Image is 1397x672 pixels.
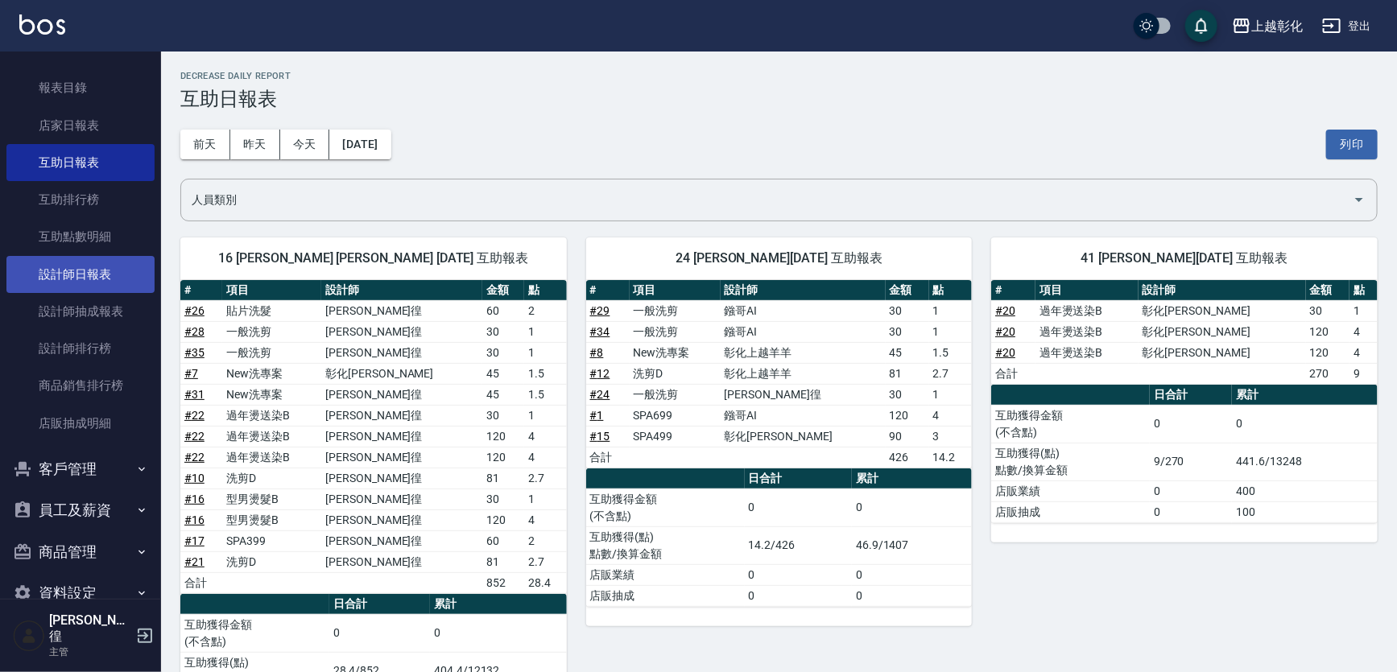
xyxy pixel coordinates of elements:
[329,614,430,652] td: 0
[1035,342,1139,363] td: 過年燙送染B
[184,472,205,484] a: #10
[630,300,721,321] td: 一般洗剪
[6,218,155,255] a: 互助點數明細
[321,468,482,489] td: [PERSON_NAME]徨
[321,530,482,551] td: [PERSON_NAME]徨
[1139,342,1306,363] td: 彰化[PERSON_NAME]
[1349,342,1378,363] td: 4
[524,572,566,593] td: 28.4
[482,280,524,301] th: 金額
[1316,11,1378,41] button: 登出
[482,509,524,530] td: 120
[482,530,524,551] td: 60
[180,280,567,594] table: a dense table
[184,451,205,464] a: #22
[1232,480,1378,501] td: 400
[180,71,1378,81] h2: Decrease Daily Report
[184,534,205,547] a: #17
[6,367,155,404] a: 商品銷售排行榜
[222,384,321,405] td: New洗專案
[886,363,929,384] td: 81
[321,342,482,363] td: [PERSON_NAME]徨
[180,614,329,652] td: 互助獲得金額 (不含點)
[321,363,482,384] td: 彰化[PERSON_NAME]
[430,594,567,615] th: 累計
[721,342,886,363] td: 彰化上越羊羊
[222,300,321,321] td: 貼片洗髮
[1139,300,1306,321] td: 彰化[PERSON_NAME]
[321,300,482,321] td: [PERSON_NAME]徨
[200,250,548,266] span: 16 [PERSON_NAME] [PERSON_NAME] [DATE] 互助報表
[184,367,198,380] a: #7
[852,564,972,585] td: 0
[321,384,482,405] td: [PERSON_NAME]徨
[1232,443,1378,480] td: 441.6/13248
[222,280,321,301] th: 項目
[852,585,972,606] td: 0
[482,321,524,342] td: 30
[721,300,886,321] td: 鏹哥AI
[586,280,630,301] th: #
[1251,16,1303,36] div: 上越彰化
[630,363,721,384] td: 洗剪D
[184,513,205,526] a: #16
[6,572,155,614] button: 資料設定
[222,342,321,363] td: 一般洗剪
[721,280,886,301] th: 設計師
[586,447,630,468] td: 合計
[991,280,1378,385] table: a dense table
[329,594,430,615] th: 日合計
[586,468,973,607] table: a dense table
[1232,501,1378,522] td: 100
[184,325,205,338] a: #28
[222,551,321,572] td: 洗剪D
[1306,342,1350,363] td: 120
[482,468,524,489] td: 81
[586,564,745,585] td: 店販業績
[991,480,1150,501] td: 店販業績
[995,304,1015,317] a: #20
[13,620,45,652] img: Person
[222,426,321,447] td: 過年燙送染B
[321,405,482,426] td: [PERSON_NAME]徨
[630,342,721,363] td: New洗專案
[188,186,1346,214] input: 人員名稱
[590,388,610,401] a: #24
[6,489,155,531] button: 員工及薪資
[180,88,1378,110] h3: 互助日報表
[6,405,155,442] a: 店販抽成明細
[180,130,230,159] button: 前天
[1185,10,1217,42] button: save
[991,363,1035,384] td: 合計
[929,280,973,301] th: 點
[1349,321,1378,342] td: 4
[852,468,972,489] th: 累計
[1232,405,1378,443] td: 0
[1150,501,1232,522] td: 0
[1139,321,1306,342] td: 彰化[PERSON_NAME]
[991,280,1035,301] th: #
[886,280,929,301] th: 金額
[929,384,973,405] td: 1
[184,493,205,505] a: #16
[180,280,222,301] th: #
[321,426,482,447] td: [PERSON_NAME]徨
[630,426,721,447] td: SPA499
[184,346,205,359] a: #35
[590,430,610,443] a: #15
[180,572,222,593] td: 合計
[1349,363,1378,384] td: 9
[721,321,886,342] td: 鏹哥AI
[6,107,155,144] a: 店家日報表
[929,426,973,447] td: 3
[524,405,566,426] td: 1
[482,363,524,384] td: 45
[852,489,972,526] td: 0
[222,489,321,509] td: 型男燙髮B
[586,489,745,526] td: 互助獲得金額 (不含點)
[886,426,929,447] td: 90
[1011,250,1358,266] span: 41 [PERSON_NAME][DATE] 互助報表
[280,130,330,159] button: 今天
[482,572,524,593] td: 852
[886,300,929,321] td: 30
